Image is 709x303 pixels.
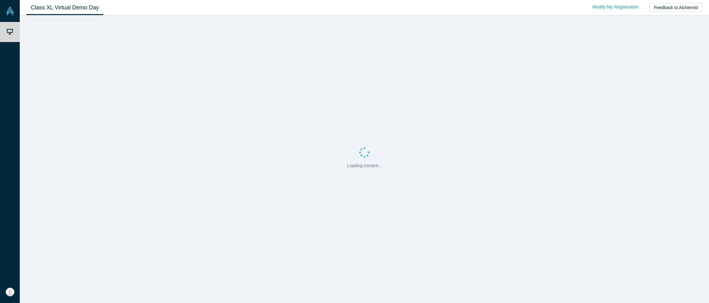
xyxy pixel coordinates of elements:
[6,7,14,15] img: Alchemist Vault Logo
[26,0,103,15] a: Class XL Virtual Demo Day
[586,2,645,13] a: Modify My Registration
[6,288,14,296] img: Courtney Sales's Account
[649,3,702,12] button: Feedback to Alchemist
[347,162,382,169] p: Loading content...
